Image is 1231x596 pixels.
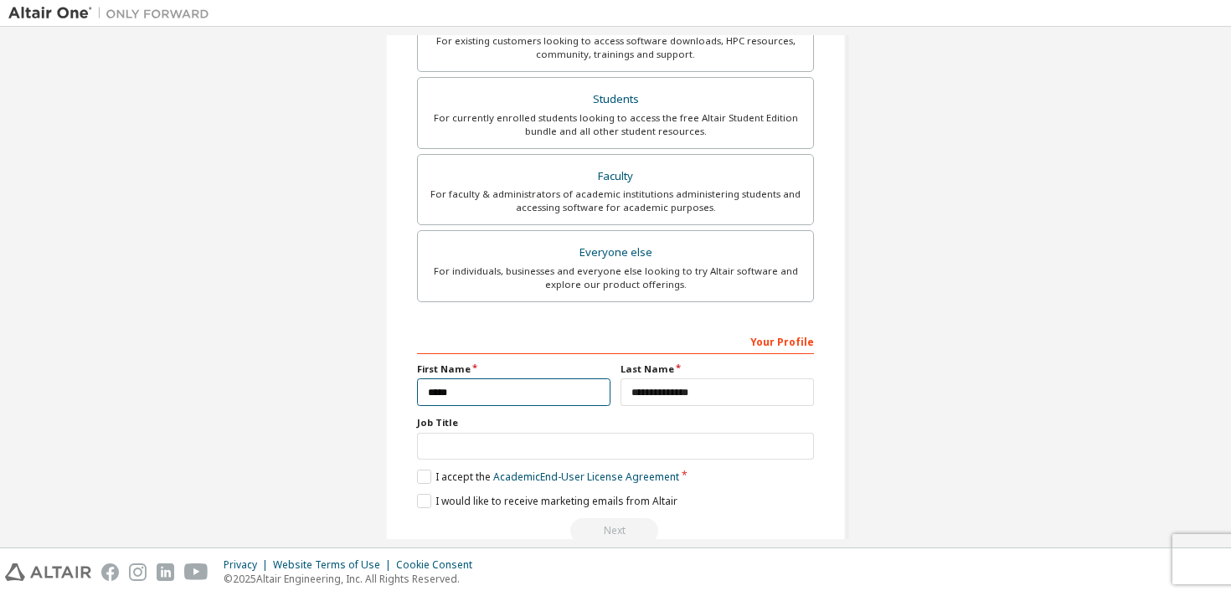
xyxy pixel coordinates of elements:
a: Academic End-User License Agreement [493,470,679,484]
img: Altair One [8,5,218,22]
img: linkedin.svg [157,563,174,581]
div: Faculty [428,165,803,188]
label: Last Name [621,362,814,376]
div: For existing customers looking to access software downloads, HPC resources, community, trainings ... [428,34,803,61]
div: Everyone else [428,241,803,265]
div: Your Profile [417,327,814,354]
div: For faculty & administrators of academic institutions administering students and accessing softwa... [428,188,803,214]
div: Students [428,88,803,111]
label: First Name [417,362,610,376]
p: © 2025 Altair Engineering, Inc. All Rights Reserved. [224,572,482,586]
label: I accept the [417,470,679,484]
div: Privacy [224,558,273,572]
img: instagram.svg [129,563,147,581]
label: Job Title [417,416,814,429]
div: For currently enrolled students looking to access the free Altair Student Edition bundle and all ... [428,111,803,138]
label: I would like to receive marketing emails from Altair [417,494,677,508]
img: facebook.svg [101,563,119,581]
div: Website Terms of Use [273,558,396,572]
img: youtube.svg [184,563,209,581]
img: altair_logo.svg [5,563,91,581]
div: For individuals, businesses and everyone else looking to try Altair software and explore our prod... [428,265,803,291]
div: Read and acccept EULA to continue [417,518,814,543]
div: Cookie Consent [396,558,482,572]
